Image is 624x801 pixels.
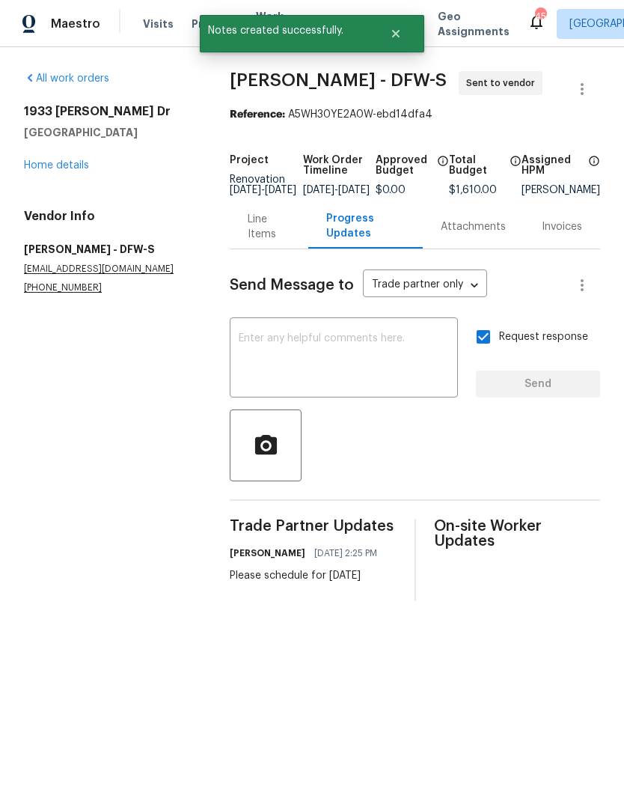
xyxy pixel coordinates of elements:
[535,9,545,24] div: 45
[466,76,541,91] span: Sent to vendor
[303,155,376,176] h5: Work Order Timeline
[248,212,290,242] div: Line Items
[230,185,261,195] span: [DATE]
[24,73,109,84] a: All work orders
[24,125,194,140] h5: [GEOGRAPHIC_DATA]
[51,16,100,31] span: Maestro
[371,19,420,49] button: Close
[230,278,354,293] span: Send Message to
[338,185,370,195] span: [DATE]
[230,107,600,122] div: A5WH30YE2A0W-ebd14dfa4
[434,519,601,549] span: On-site Worker Updates
[314,546,377,561] span: [DATE] 2:25 PM
[376,155,432,176] h5: Approved Budget
[303,185,370,195] span: -
[230,185,296,195] span: -
[230,71,447,89] span: [PERSON_NAME] - DFW-S
[521,155,584,176] h5: Assigned HPM
[230,519,397,534] span: Trade Partner Updates
[230,546,305,561] h6: [PERSON_NAME]
[143,16,174,31] span: Visits
[24,242,194,257] h5: [PERSON_NAME] - DFW-S
[449,155,506,176] h5: Total Budget
[200,15,371,46] span: Notes created successfully.
[265,185,296,195] span: [DATE]
[24,209,194,224] h4: Vendor Info
[437,155,449,185] span: The total cost of line items that have been approved by both Opendoor and the Trade Partner. This...
[230,109,285,120] b: Reference:
[303,185,334,195] span: [DATE]
[230,174,296,195] span: Renovation
[230,155,269,165] h5: Project
[192,16,238,31] span: Projects
[441,219,506,234] div: Attachments
[363,273,487,298] div: Trade partner only
[542,219,582,234] div: Invoices
[449,185,497,195] span: $1,610.00
[326,211,406,241] div: Progress Updates
[24,104,194,119] h2: 1933 [PERSON_NAME] Dr
[438,9,510,39] span: Geo Assignments
[256,9,294,39] span: Work Orders
[24,160,89,171] a: Home details
[376,185,406,195] span: $0.00
[521,185,600,195] div: [PERSON_NAME]
[230,568,386,583] div: Please schedule for [DATE]
[588,155,600,185] span: The hpm assigned to this work order.
[499,329,588,345] span: Request response
[510,155,521,185] span: The total cost of line items that have been proposed by Opendoor. This sum includes line items th...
